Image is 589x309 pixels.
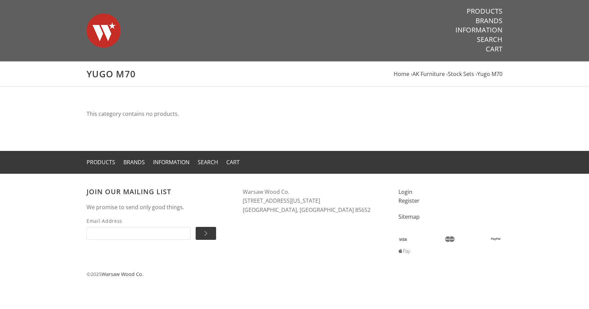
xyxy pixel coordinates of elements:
[475,16,502,25] a: Brands
[455,26,502,34] a: Information
[394,70,409,78] a: Home
[87,203,229,212] p: We promise to send only good things.
[486,45,502,53] a: Cart
[226,158,240,166] a: Cart
[198,158,218,166] a: Search
[475,69,502,79] li: ›
[87,270,502,278] p: © 2025
[87,109,502,119] p: This category contains no products.
[87,158,115,166] a: Products
[412,70,445,78] a: AK Furniture
[243,187,385,215] address: Warsaw Wood Co. [STREET_ADDRESS][US_STATE] [GEOGRAPHIC_DATA], [GEOGRAPHIC_DATA] 85652
[153,158,190,166] a: Information
[398,197,420,204] a: Register
[87,227,191,240] input: Email Address
[398,188,412,196] a: Login
[477,70,502,78] a: Yugo M70
[398,213,420,220] a: Sitemap
[87,187,229,196] h3: Join our mailing list
[446,69,474,79] li: ›
[87,68,502,80] h1: Yugo M70
[477,35,502,44] a: Search
[467,7,502,16] a: Products
[102,271,144,277] a: Warsaw Wood Co.
[411,69,445,79] li: ›
[448,70,474,78] a: Stock Sets
[196,227,216,240] input: 
[123,158,145,166] a: Brands
[87,7,121,55] img: Warsaw Wood Co.
[87,217,191,225] span: Email Address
